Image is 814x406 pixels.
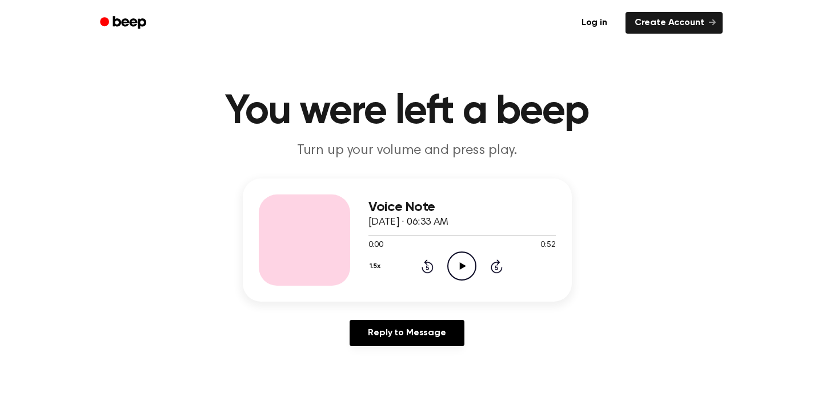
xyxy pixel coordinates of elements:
[350,320,464,346] a: Reply to Message
[115,91,700,132] h1: You were left a beep
[368,239,383,251] span: 0:00
[368,257,385,276] button: 1.5x
[92,12,157,34] a: Beep
[368,217,448,228] span: [DATE] · 06:33 AM
[570,10,619,36] a: Log in
[625,12,723,34] a: Create Account
[188,141,627,160] p: Turn up your volume and press play.
[368,200,556,215] h3: Voice Note
[540,239,555,251] span: 0:52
